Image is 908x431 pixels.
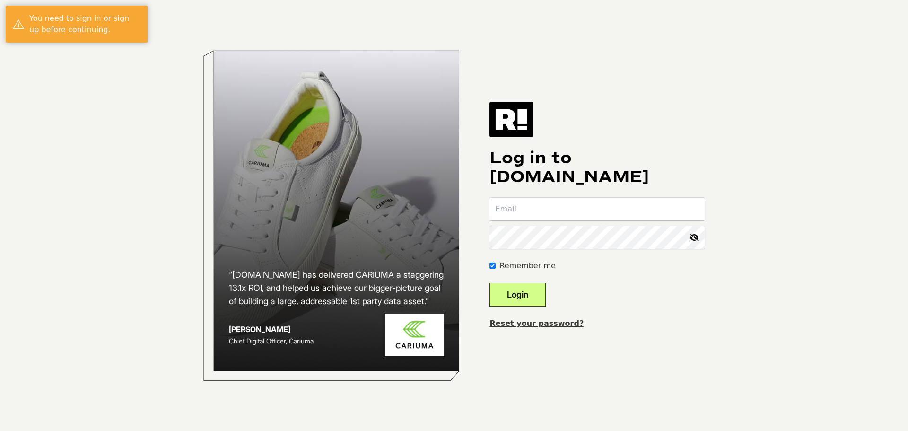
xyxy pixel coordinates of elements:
div: You need to sign in or sign up before continuing. [29,13,140,35]
img: Cariuma [385,314,444,357]
input: Email [489,198,705,220]
button: Login [489,283,546,307]
img: Retention.com [489,102,533,137]
a: Reset your password? [489,319,584,328]
h2: “[DOMAIN_NAME] has delivered CARIUMA a staggering 13.1x ROI, and helped us achieve our bigger-pic... [229,268,445,308]
strong: [PERSON_NAME] [229,325,290,334]
span: Chief Digital Officer, Cariuma [229,337,314,345]
label: Remember me [499,260,555,272]
h1: Log in to [DOMAIN_NAME] [489,149,705,186]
